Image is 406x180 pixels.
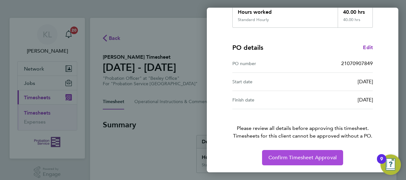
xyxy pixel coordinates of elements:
[233,3,338,17] div: Hours worked
[303,78,373,86] div: [DATE]
[303,96,373,104] div: [DATE]
[232,96,303,104] div: Finish date
[232,78,303,86] div: Start date
[232,60,303,67] div: PO number
[268,154,337,161] span: Confirm Timesheet Approval
[363,44,373,50] span: Edit
[238,17,269,22] div: Standard Hourly
[380,154,401,175] button: Open Resource Center, 9 new notifications
[225,132,380,140] span: Timesheets for this client cannot be approved without a PO.
[225,109,380,140] p: Please review all details before approving this timesheet.
[232,43,263,52] h4: PO details
[380,159,383,167] div: 9
[341,60,373,66] span: 21070907849
[338,17,373,27] div: 40.00 hrs
[338,3,373,17] div: 40.00 hrs
[363,44,373,51] a: Edit
[262,150,343,165] button: Confirm Timesheet Approval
